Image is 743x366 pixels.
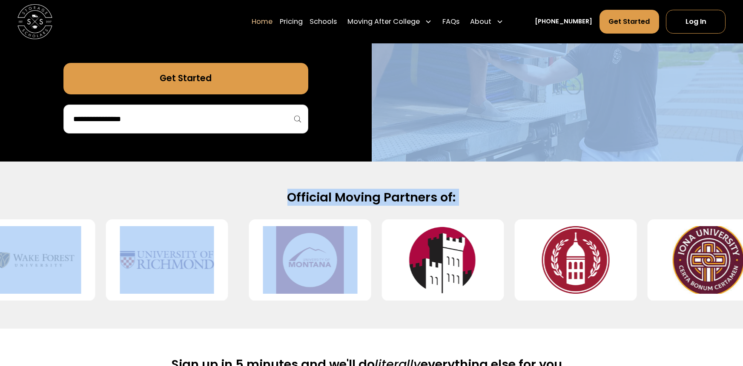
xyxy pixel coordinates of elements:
[666,10,726,34] a: Log In
[310,10,337,34] a: Schools
[600,10,659,34] a: Get Started
[17,4,52,39] a: home
[17,4,52,39] img: Storage Scholars main logo
[344,10,436,34] div: Moving After College
[529,226,623,294] img: Southern Virginia University
[535,17,592,27] a: [PHONE_NUMBER]
[63,63,308,94] a: Get Started
[120,226,214,294] img: University of Richmond
[92,190,651,205] h2: Official Moving Partners of:
[396,226,491,294] img: Manhattanville University
[280,10,303,34] a: Pricing
[467,10,507,34] div: About
[347,17,420,27] div: Moving After College
[470,17,491,27] div: About
[252,10,273,34] a: Home
[442,10,459,34] a: FAQs
[263,226,358,294] img: University of Montana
